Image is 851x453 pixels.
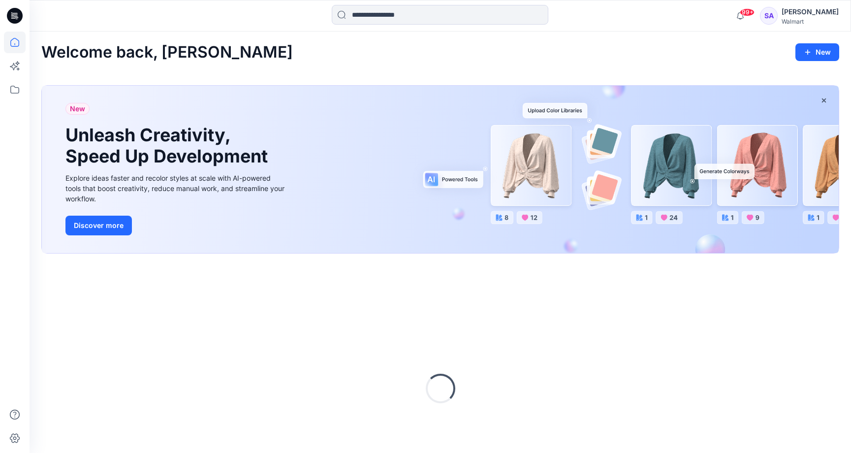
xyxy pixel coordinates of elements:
[782,6,839,18] div: [PERSON_NAME]
[41,43,293,62] h2: Welcome back, [PERSON_NAME]
[70,103,85,115] span: New
[65,216,132,235] button: Discover more
[65,173,287,204] div: Explore ideas faster and recolor styles at scale with AI-powered tools that boost creativity, red...
[740,8,755,16] span: 99+
[760,7,778,25] div: SA
[65,125,272,167] h1: Unleash Creativity, Speed Up Development
[795,43,839,61] button: New
[65,216,287,235] a: Discover more
[782,18,839,25] div: Walmart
